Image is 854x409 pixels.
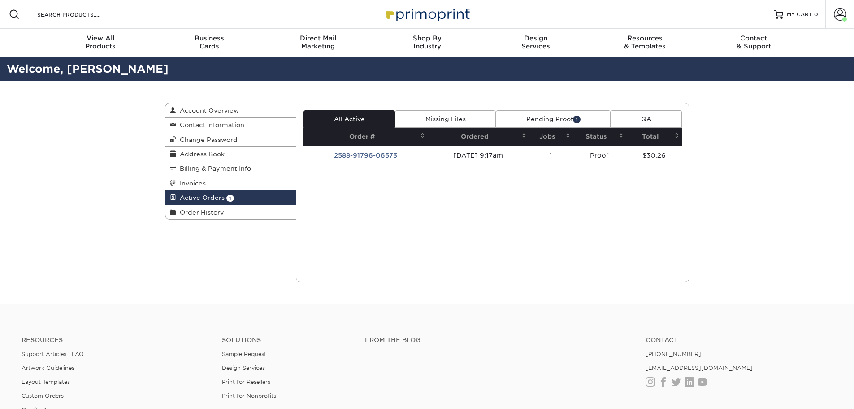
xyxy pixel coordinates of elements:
a: [PHONE_NUMBER] [646,351,701,357]
a: Print for Resellers [222,378,270,385]
a: View AllProducts [46,29,155,57]
span: Active Orders [176,194,225,201]
span: 0 [814,11,818,18]
a: Artwork Guidelines [22,365,74,371]
a: Sample Request [222,351,266,357]
a: Billing & Payment Info [165,161,296,176]
h4: Solutions [222,336,351,344]
a: Print for Nonprofits [222,392,276,399]
a: Contact [646,336,832,344]
a: Invoices [165,176,296,190]
span: Change Password [176,136,238,143]
a: Resources& Templates [590,29,699,57]
a: Order History [165,205,296,219]
th: Jobs [529,128,573,146]
a: Direct MailMarketing [264,29,373,57]
th: Order # [303,128,428,146]
span: Invoices [176,180,206,187]
div: Products [46,34,155,50]
span: Contact [699,34,808,42]
div: Cards [155,34,264,50]
a: Support Articles | FAQ [22,351,84,357]
h4: From the Blog [365,336,621,344]
span: Direct Mail [264,34,373,42]
a: Design Services [222,365,265,371]
td: Proof [573,146,626,165]
a: Active Orders 1 [165,190,296,205]
span: MY CART [787,11,812,18]
a: Contact Information [165,118,296,132]
input: SEARCH PRODUCTS..... [36,9,124,20]
span: Billing & Payment Info [176,165,251,172]
a: Contact& Support [699,29,808,57]
td: [DATE] 9:17am [428,146,529,165]
a: BusinessCards [155,29,264,57]
div: Industry [373,34,481,50]
a: DesignServices [481,29,590,57]
span: View All [46,34,155,42]
a: Layout Templates [22,378,70,385]
a: All Active [303,110,395,128]
th: Status [573,128,626,146]
th: Total [626,128,682,146]
td: 1 [529,146,573,165]
span: Design [481,34,590,42]
span: Account Overview [176,107,239,114]
a: Pending Proof1 [496,110,611,128]
a: Address Book [165,147,296,161]
td: $30.26 [626,146,682,165]
span: Business [155,34,264,42]
a: QA [611,110,681,128]
span: 1 [226,195,234,202]
div: & Templates [590,34,699,50]
div: & Support [699,34,808,50]
span: Address Book [176,150,225,158]
a: Missing Files [395,110,496,128]
span: Shop By [373,34,481,42]
span: Resources [590,34,699,42]
a: [EMAIL_ADDRESS][DOMAIN_NAME] [646,365,753,371]
span: Order History [176,209,224,216]
a: Change Password [165,132,296,147]
span: Contact Information [176,121,244,128]
div: Marketing [264,34,373,50]
span: 1 [573,116,581,123]
td: 2588-91796-06573 [303,146,428,165]
a: Account Overview [165,103,296,118]
h4: Resources [22,336,208,344]
a: Shop ByIndustry [373,29,481,57]
div: Services [481,34,590,50]
img: Primoprint [382,4,472,24]
a: Custom Orders [22,392,64,399]
th: Ordered [428,128,529,146]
